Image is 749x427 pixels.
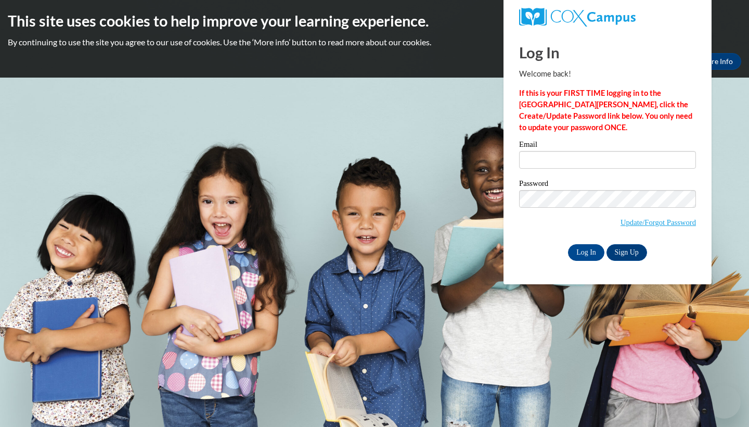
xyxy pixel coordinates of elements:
[606,244,647,261] a: Sign Up
[692,53,741,70] a: More Info
[568,244,604,261] input: Log In
[8,10,741,31] h2: This site uses cookies to help improve your learning experience.
[519,180,696,190] label: Password
[707,385,741,419] iframe: Button to launch messaging window
[519,141,696,151] label: Email
[8,36,741,48] p: By continuing to use the site you agree to our use of cookies. Use the ‘More info’ button to read...
[519,8,636,27] img: COX Campus
[519,8,696,27] a: COX Campus
[519,42,696,63] h1: Log In
[519,89,692,132] strong: If this is your FIRST TIME logging in to the [GEOGRAPHIC_DATA][PERSON_NAME], click the Create/Upd...
[519,68,696,80] p: Welcome back!
[621,218,696,227] a: Update/Forgot Password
